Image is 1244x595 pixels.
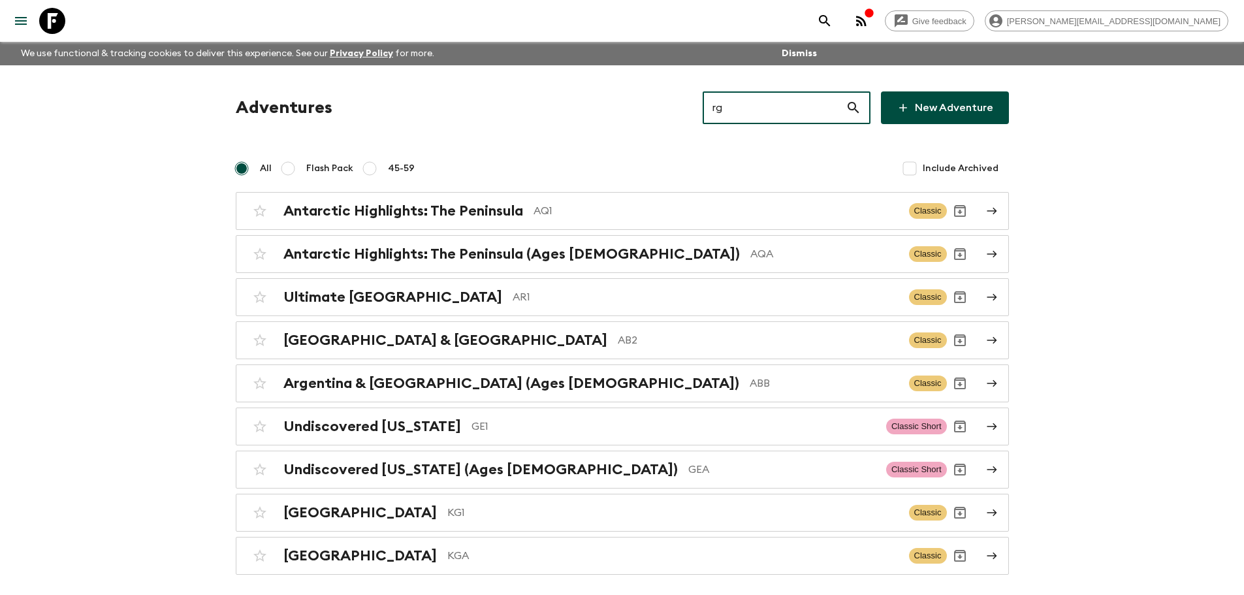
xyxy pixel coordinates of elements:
span: Classic [909,376,947,391]
a: New Adventure [881,91,1009,124]
h2: Argentina & [GEOGRAPHIC_DATA] (Ages [DEMOGRAPHIC_DATA]) [283,375,739,392]
a: [GEOGRAPHIC_DATA]KG1ClassicArchive [236,494,1009,532]
h2: [GEOGRAPHIC_DATA] & [GEOGRAPHIC_DATA] [283,332,607,349]
p: ABB [750,376,899,391]
button: Archive [947,500,973,526]
h1: Adventures [236,95,332,121]
span: Classic [909,505,947,521]
button: search adventures [812,8,838,34]
span: Classic Short [886,462,947,477]
a: [GEOGRAPHIC_DATA] & [GEOGRAPHIC_DATA]AB2ClassicArchive [236,321,1009,359]
p: AR1 [513,289,899,305]
a: Ultimate [GEOGRAPHIC_DATA]AR1ClassicArchive [236,278,1009,316]
a: Give feedback [885,10,974,31]
a: Antarctic Highlights: The PeninsulaAQ1ClassicArchive [236,192,1009,230]
a: Undiscovered [US_STATE]GE1Classic ShortArchive [236,408,1009,445]
a: Undiscovered [US_STATE] (Ages [DEMOGRAPHIC_DATA])GEAClassic ShortArchive [236,451,1009,489]
p: We use functional & tracking cookies to deliver this experience. See our for more. [16,42,439,65]
a: Privacy Policy [330,49,393,58]
button: Archive [947,284,973,310]
p: KG1 [447,505,899,521]
span: [PERSON_NAME][EMAIL_ADDRESS][DOMAIN_NAME] [1000,16,1228,26]
h2: [GEOGRAPHIC_DATA] [283,504,437,521]
a: [GEOGRAPHIC_DATA]KGAClassicArchive [236,537,1009,575]
h2: Ultimate [GEOGRAPHIC_DATA] [283,289,502,306]
span: Classic [909,332,947,348]
button: Archive [947,198,973,224]
h2: Undiscovered [US_STATE] [283,418,461,435]
span: All [260,162,272,175]
button: Archive [947,241,973,267]
button: Archive [947,327,973,353]
span: Classic [909,203,947,219]
p: AB2 [618,332,899,348]
h2: Undiscovered [US_STATE] (Ages [DEMOGRAPHIC_DATA]) [283,461,678,478]
button: Archive [947,413,973,440]
button: Dismiss [778,44,820,63]
p: AQA [750,246,899,262]
input: e.g. AR1, Argentina [703,89,846,126]
p: GEA [688,462,876,477]
p: KGA [447,548,899,564]
span: 45-59 [388,162,415,175]
h2: [GEOGRAPHIC_DATA] [283,547,437,564]
a: Argentina & [GEOGRAPHIC_DATA] (Ages [DEMOGRAPHIC_DATA])ABBClassicArchive [236,364,1009,402]
p: AQ1 [534,203,899,219]
div: [PERSON_NAME][EMAIL_ADDRESS][DOMAIN_NAME] [985,10,1228,31]
span: Include Archived [923,162,998,175]
button: Archive [947,543,973,569]
button: Archive [947,370,973,396]
button: Archive [947,457,973,483]
p: GE1 [471,419,876,434]
span: Classic [909,548,947,564]
span: Classic [909,289,947,305]
h2: Antarctic Highlights: The Peninsula [283,202,523,219]
span: Classic [909,246,947,262]
span: Classic Short [886,419,947,434]
span: Flash Pack [306,162,353,175]
a: Antarctic Highlights: The Peninsula (Ages [DEMOGRAPHIC_DATA])AQAClassicArchive [236,235,1009,273]
span: Give feedback [905,16,974,26]
h2: Antarctic Highlights: The Peninsula (Ages [DEMOGRAPHIC_DATA]) [283,246,740,263]
button: menu [8,8,34,34]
